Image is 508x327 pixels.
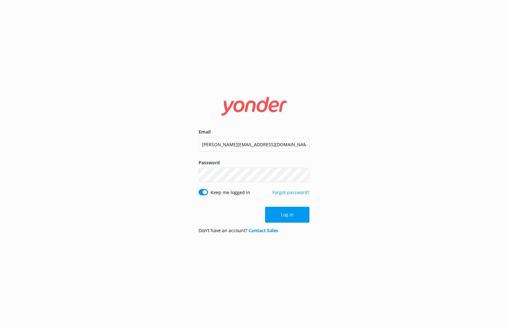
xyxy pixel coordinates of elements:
[211,189,250,196] label: Keep me logged in
[272,189,309,195] a: Forgot password?
[297,169,309,181] button: Show password
[265,207,309,223] button: Log in
[199,159,309,166] label: Password
[199,137,309,152] input: user@emailaddress.com
[199,227,278,234] p: Don’t have an account?
[249,227,278,233] a: Contact Sales
[199,128,309,135] label: Email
